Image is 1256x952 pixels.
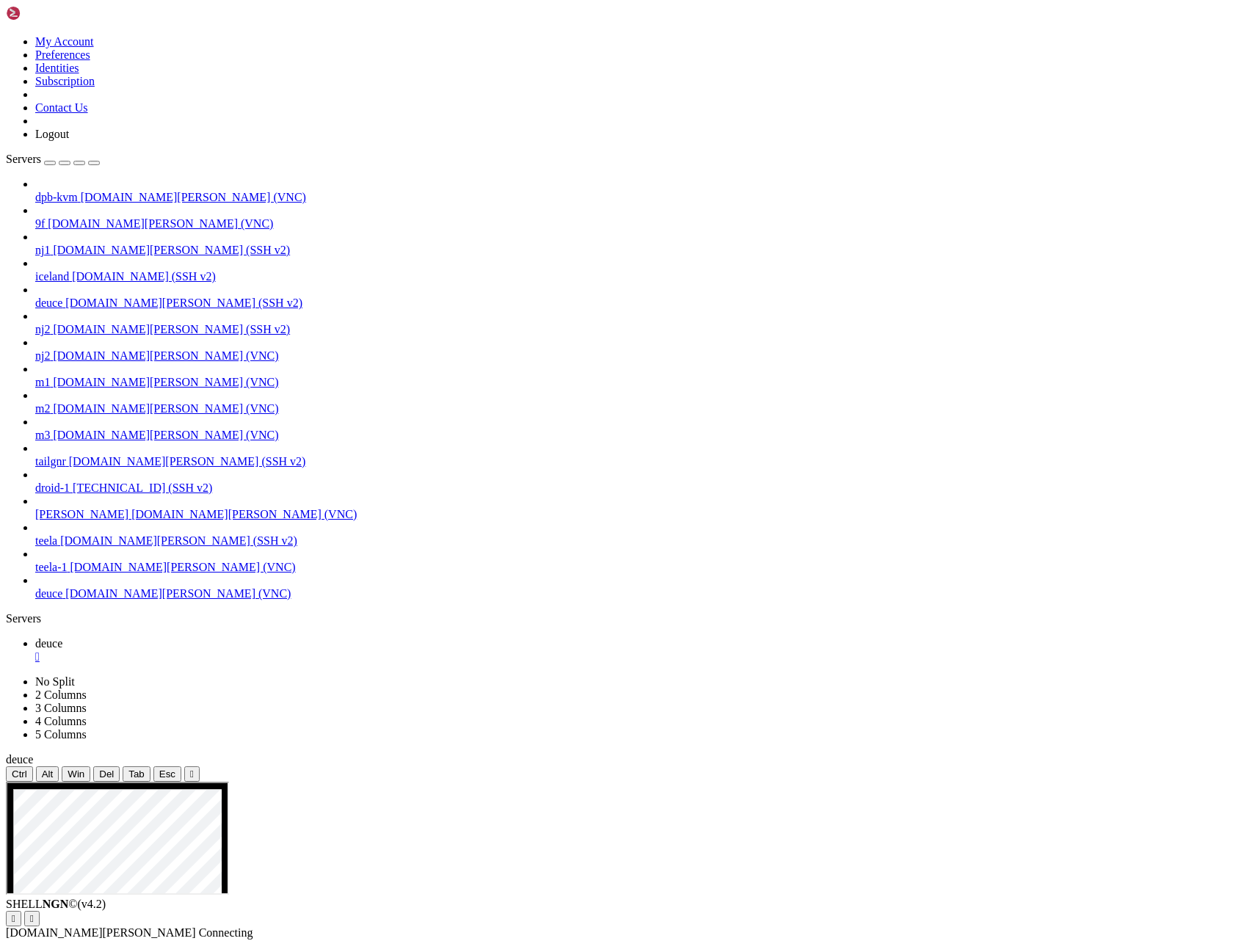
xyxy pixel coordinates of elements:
[159,768,175,780] span: Esc
[65,587,291,600] span: [DOMAIN_NAME][PERSON_NAME] (VNC)
[53,429,278,441] span: [DOMAIN_NAME][PERSON_NAME] (VNC)
[35,482,70,494] span: droid-1
[78,898,106,910] span: 4.2.0
[35,402,1250,415] a: m2 [DOMAIN_NAME][PERSON_NAME] (VNC)
[35,376,50,388] span: m1
[6,612,1250,625] div: Servers
[35,468,1250,495] li: droid-1 [TECHNICAL_ID] (SSH v2)
[53,376,278,388] span: [DOMAIN_NAME][PERSON_NAME] (VNC)
[35,217,1250,230] a: 9f [DOMAIN_NAME][PERSON_NAME] (VNC)
[35,455,1250,468] a: tailgnr [DOMAIN_NAME][PERSON_NAME] (SSH v2)
[190,768,194,780] div: 
[35,75,95,87] a: Subscription
[72,270,216,283] span: [DOMAIN_NAME] (SSH v2)
[123,766,150,782] button: Tab
[35,230,1250,257] li: nj1 [DOMAIN_NAME][PERSON_NAME] (SSH v2)
[35,534,1250,548] a: teela [DOMAIN_NAME][PERSON_NAME] (SSH v2)
[6,766,33,782] button: Ctrl
[35,191,78,203] span: dpb-kvm
[53,349,278,362] span: [DOMAIN_NAME][PERSON_NAME] (VNC)
[35,101,88,114] a: Contact Us
[35,561,1250,574] a: teela-1 [DOMAIN_NAME][PERSON_NAME] (VNC)
[35,257,1250,283] li: iceland [DOMAIN_NAME] (SSH v2)
[35,637,62,650] span: deuce
[35,128,69,140] a: Logout
[35,349,1250,363] a: nj2 [DOMAIN_NAME][PERSON_NAME] (VNC)
[60,534,297,547] span: [DOMAIN_NAME][PERSON_NAME] (SSH v2)
[53,244,290,256] span: [DOMAIN_NAME][PERSON_NAME] (SSH v2)
[35,688,87,701] a: 2 Columns
[35,35,94,48] a: My Account
[6,153,100,165] a: Servers
[35,270,1250,283] a: iceland [DOMAIN_NAME] (SSH v2)
[35,323,50,335] span: nj2
[35,587,62,600] span: deuce
[6,926,196,939] span: [DOMAIN_NAME][PERSON_NAME]
[35,376,1250,389] a: m1 [DOMAIN_NAME][PERSON_NAME] (VNC)
[68,768,84,780] span: Win
[35,191,1250,204] a: dpb-kvm [DOMAIN_NAME][PERSON_NAME] (VNC)
[53,323,290,335] span: [DOMAIN_NAME][PERSON_NAME] (SSH v2)
[35,495,1250,521] li: [PERSON_NAME] [DOMAIN_NAME][PERSON_NAME] (VNC)
[73,482,212,494] span: [TECHNICAL_ID] (SSH v2)
[35,702,87,714] a: 3 Columns
[184,766,200,782] button: 
[128,768,145,780] span: Tab
[35,715,87,727] a: 4 Columns
[12,768,27,780] span: Ctrl
[65,297,302,309] span: [DOMAIN_NAME][PERSON_NAME] (SSH v2)
[35,363,1250,389] li: m1 [DOMAIN_NAME][PERSON_NAME] (VNC)
[6,898,106,910] span: SHELL ©
[36,766,59,782] button: Alt
[30,913,34,924] div: 
[35,482,1250,495] a: droid-1 [TECHNICAL_ID] (SSH v2)
[35,217,45,230] span: 9f
[35,587,1250,600] a: deuce [DOMAIN_NAME][PERSON_NAME] (VNC)
[93,766,120,782] button: Del
[35,508,1250,521] a: [PERSON_NAME] [DOMAIN_NAME][PERSON_NAME] (VNC)
[131,508,357,520] span: [DOMAIN_NAME][PERSON_NAME] (VNC)
[35,455,66,468] span: tailgnr
[35,297,62,309] span: deuce
[35,336,1250,363] li: nj2 [DOMAIN_NAME][PERSON_NAME] (VNC)
[35,675,75,688] a: No Split
[6,911,21,926] button: 
[35,574,1250,600] li: deuce [DOMAIN_NAME][PERSON_NAME] (VNC)
[35,548,1250,574] li: teela-1 [DOMAIN_NAME][PERSON_NAME] (VNC)
[35,244,1250,257] a: nj1 [DOMAIN_NAME][PERSON_NAME] (SSH v2)
[35,62,79,74] a: Identities
[35,389,1250,415] li: m2 [DOMAIN_NAME][PERSON_NAME] (VNC)
[53,402,278,415] span: [DOMAIN_NAME][PERSON_NAME] (VNC)
[35,508,128,520] span: [PERSON_NAME]
[35,310,1250,336] li: nj2 [DOMAIN_NAME][PERSON_NAME] (SSH v2)
[35,442,1250,468] li: tailgnr [DOMAIN_NAME][PERSON_NAME] (SSH v2)
[12,913,15,924] div: 
[35,270,69,283] span: iceland
[35,728,87,741] a: 5 Columns
[35,650,1250,664] a: 
[35,415,1250,442] li: m3 [DOMAIN_NAME][PERSON_NAME] (VNC)
[35,283,1250,310] li: deuce [DOMAIN_NAME][PERSON_NAME] (SSH v2)
[6,153,41,165] span: Servers
[35,48,90,61] a: Preferences
[199,926,253,939] span: Connecting
[81,191,306,203] span: [DOMAIN_NAME][PERSON_NAME] (VNC)
[35,429,50,441] span: m3
[62,766,90,782] button: Win
[35,521,1250,548] li: teela [DOMAIN_NAME][PERSON_NAME] (SSH v2)
[99,768,114,780] span: Del
[6,753,33,766] span: deuce
[48,217,273,230] span: [DOMAIN_NAME][PERSON_NAME] (VNC)
[35,204,1250,230] li: 9f [DOMAIN_NAME][PERSON_NAME] (VNC)
[24,911,40,926] button: 
[69,455,306,468] span: [DOMAIN_NAME][PERSON_NAME] (SSH v2)
[35,429,1250,442] a: m3 [DOMAIN_NAME][PERSON_NAME] (VNC)
[153,766,181,782] button: Esc
[35,534,57,547] span: teela
[35,349,50,362] span: nj2
[42,768,54,780] span: Alt
[35,561,68,573] span: teela-1
[35,178,1250,204] li: dpb-kvm [DOMAIN_NAME][PERSON_NAME] (VNC)
[35,637,1250,664] a: deuce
